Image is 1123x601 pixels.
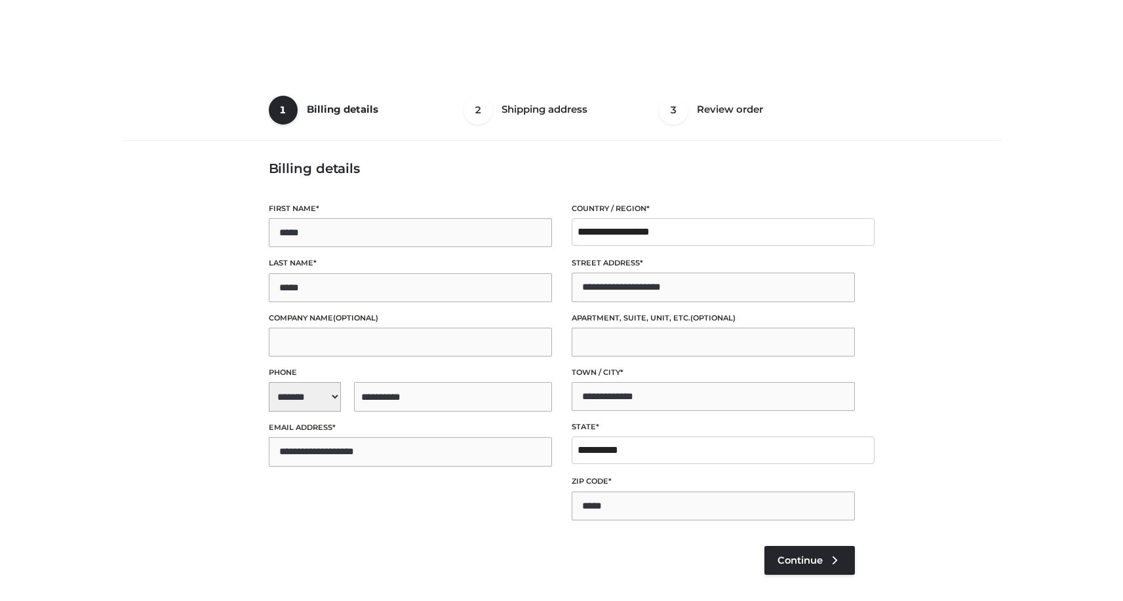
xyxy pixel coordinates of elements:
label: Town / City [572,366,855,379]
span: Billing details [307,103,378,115]
label: ZIP Code [572,475,855,488]
a: Continue [764,546,855,575]
label: Country / Region [572,203,855,215]
label: Last name [269,257,552,269]
label: Email address [269,421,552,434]
span: Shipping address [502,103,587,115]
span: 2 [463,96,492,125]
label: First name [269,203,552,215]
label: Phone [269,366,552,379]
label: State [572,421,855,433]
label: Street address [572,257,855,269]
span: Continue [778,554,823,566]
label: Company name [269,312,552,324]
span: 3 [659,96,688,125]
span: 1 [269,96,298,125]
span: (optional) [333,313,378,322]
span: Review order [697,103,763,115]
h3: Billing details [269,161,855,176]
span: (optional) [690,313,736,322]
label: Apartment, suite, unit, etc. [572,312,855,324]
